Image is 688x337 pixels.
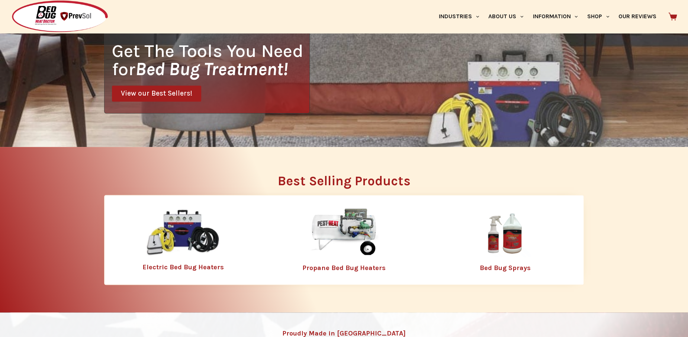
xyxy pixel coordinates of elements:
a: Electric Bed Bug Heaters [142,263,224,271]
a: View our Best Sellers! [112,86,201,102]
span: View our Best Sellers! [121,90,192,97]
i: Bed Bug Treatment! [135,58,288,80]
h1: Get The Tools You Need for [112,42,309,78]
h2: Best Selling Products [104,174,584,187]
a: Propane Bed Bug Heaters [302,264,386,272]
h4: Proudly Made in [GEOGRAPHIC_DATA] [282,330,406,337]
button: Open LiveChat chat widget [6,3,28,25]
a: Bed Bug Sprays [479,264,530,272]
